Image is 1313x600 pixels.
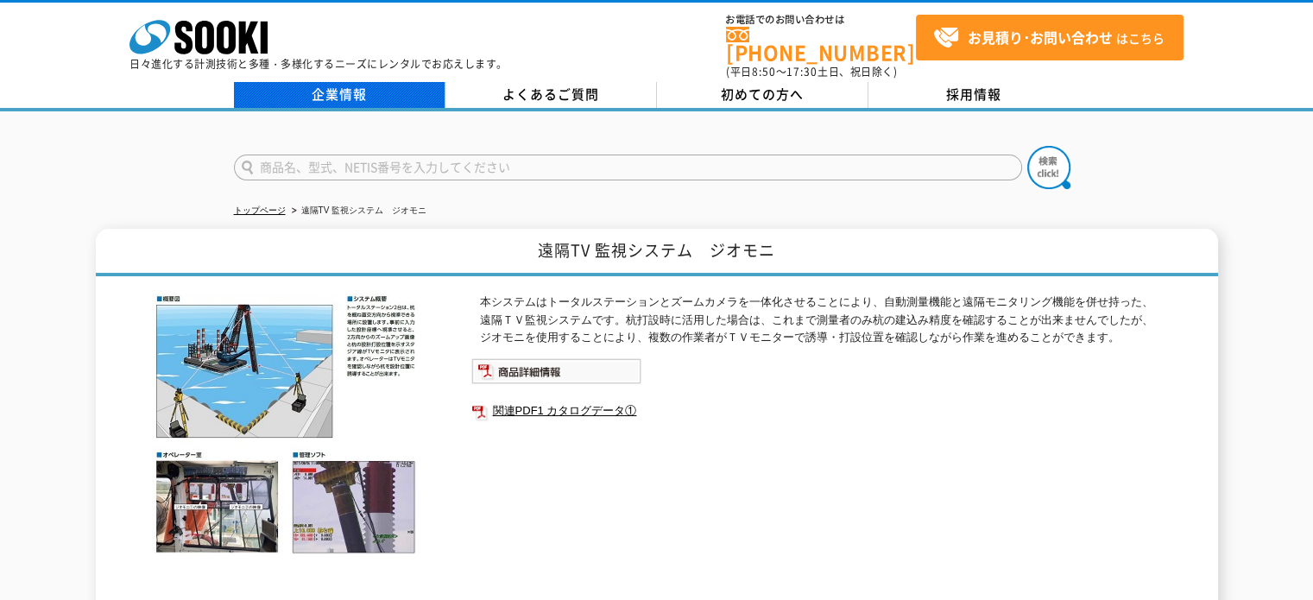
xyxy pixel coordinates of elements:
span: 17:30 [786,64,817,79]
h1: 遠隔TV 監視システム ジオモニ [96,229,1218,276]
a: 企業情報 [234,82,445,108]
a: お見積り･お問い合わせはこちら [916,15,1184,60]
a: [PHONE_NUMBER] [726,27,916,62]
span: (平日 ～ 土日、祝日除く) [726,64,897,79]
a: 採用情報 [868,82,1080,108]
li: 遠隔TV 監視システム ジオモニ [288,202,427,220]
img: btn_search.png [1027,146,1070,189]
input: 商品名、型式、NETIS番号を入力してください [234,155,1022,180]
span: お電話でのお問い合わせは [726,15,916,25]
img: 遠隔TV 監視システム ジオモニ [152,294,420,554]
a: 初めての方へ [657,82,868,108]
span: はこちら [933,25,1165,51]
p: 本システムはトータルステーションとズームカメラを一体化させることにより、自動測量機能と遠隔モニタリング機能を併せ持った、遠隔ＴＶ監視システムです。杭打設時に活用した場合は、これまで測量者のみ杭の... [480,294,1162,347]
a: 商品詳細情報システム [471,368,641,381]
span: 8:50 [752,64,776,79]
a: 関連PDF1 カタログデータ① [471,400,1162,422]
a: よくあるご質問 [445,82,657,108]
a: トップページ [234,205,286,215]
p: 日々進化する計測技術と多種・多様化するニーズにレンタルでお応えします。 [129,59,508,69]
img: 商品詳細情報システム [471,358,641,384]
strong: お見積り･お問い合わせ [968,27,1113,47]
span: 初めての方へ [721,85,804,104]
